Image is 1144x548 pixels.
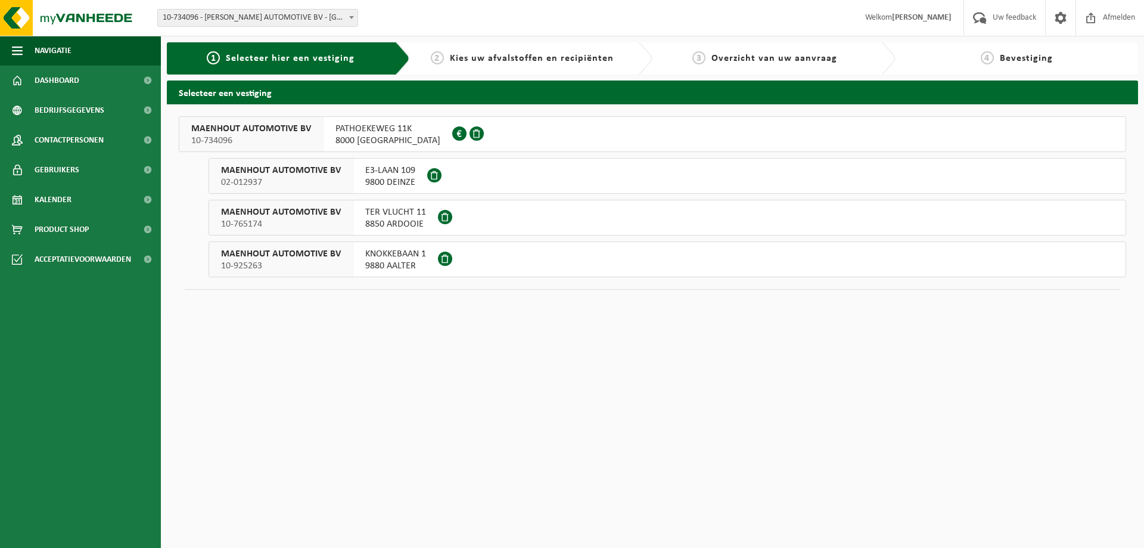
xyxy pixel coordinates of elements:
[450,54,614,63] span: Kies uw afvalstoffen en recipiënten
[221,218,341,230] span: 10-765174
[692,51,705,64] span: 3
[221,165,341,177] span: MAENHOUT AUTOMOTIVE BV
[335,135,440,147] span: 8000 [GEOGRAPHIC_DATA]
[209,158,1126,194] button: MAENHOUT AUTOMOTIVE BV 02-012937 E3-LAAN 1099800 DEINZE
[158,10,357,26] span: 10-734096 - MAENHOUT AUTOMOTIVE BV - BRUGGE
[221,206,341,218] span: MAENHOUT AUTOMOTIVE BV
[191,135,311,147] span: 10-734096
[167,81,1138,104] h2: Selecteer een vestiging
[35,66,79,95] span: Dashboard
[365,165,415,177] span: E3-LAAN 109
[35,215,89,244] span: Product Shop
[35,155,79,185] span: Gebruikers
[221,248,341,260] span: MAENHOUT AUTOMOTIVE BV
[335,123,440,135] span: PATHOEKEWEG 11K
[431,51,444,64] span: 2
[365,206,426,218] span: TER VLUCHT 11
[711,54,837,63] span: Overzicht van uw aanvraag
[365,218,426,230] span: 8850 ARDOOIE
[981,51,994,64] span: 4
[365,260,426,272] span: 9880 AALTER
[35,36,71,66] span: Navigatie
[365,177,415,188] span: 9800 DEINZE
[35,125,104,155] span: Contactpersonen
[35,95,104,125] span: Bedrijfsgegevens
[179,116,1126,152] button: MAENHOUT AUTOMOTIVE BV 10-734096 PATHOEKEWEG 11K8000 [GEOGRAPHIC_DATA]
[221,260,341,272] span: 10-925263
[221,177,341,188] span: 02-012937
[209,242,1126,277] button: MAENHOUT AUTOMOTIVE BV 10-925263 KNOKKEBAAN 19880 AALTER
[1000,54,1053,63] span: Bevestiging
[209,200,1126,236] button: MAENHOUT AUTOMOTIVE BV 10-765174 TER VLUCHT 118850 ARDOOIE
[365,248,426,260] span: KNOKKEBAAN 1
[191,123,311,135] span: MAENHOUT AUTOMOTIVE BV
[35,185,71,215] span: Kalender
[207,51,220,64] span: 1
[892,13,952,22] strong: [PERSON_NAME]
[157,9,358,27] span: 10-734096 - MAENHOUT AUTOMOTIVE BV - BRUGGE
[226,54,355,63] span: Selecteer hier een vestiging
[35,244,131,274] span: Acceptatievoorwaarden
